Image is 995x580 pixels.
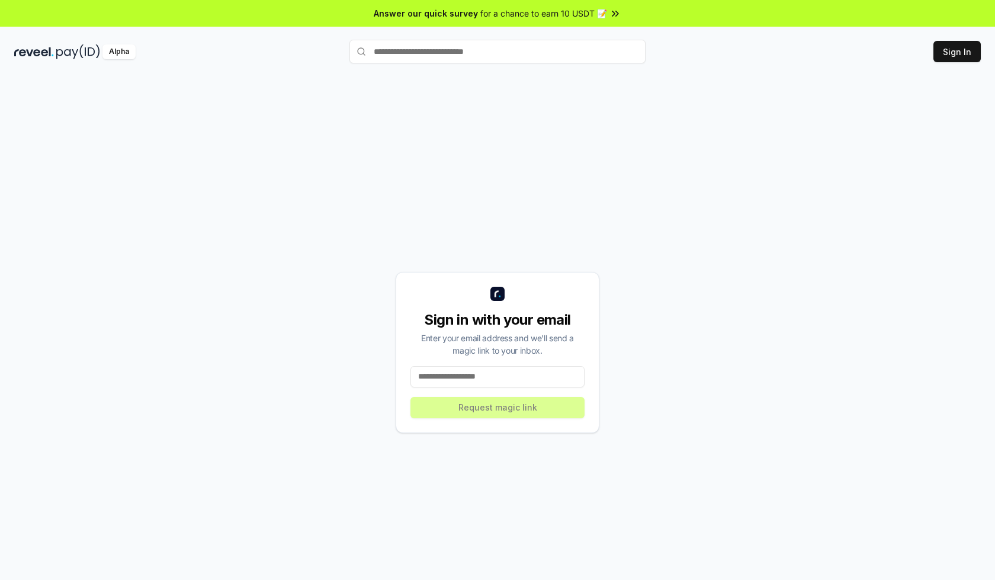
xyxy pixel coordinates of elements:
[14,44,54,59] img: reveel_dark
[933,41,981,62] button: Sign In
[410,310,585,329] div: Sign in with your email
[490,287,505,301] img: logo_small
[410,332,585,357] div: Enter your email address and we’ll send a magic link to your inbox.
[480,7,607,20] span: for a chance to earn 10 USDT 📝
[374,7,478,20] span: Answer our quick survey
[102,44,136,59] div: Alpha
[56,44,100,59] img: pay_id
